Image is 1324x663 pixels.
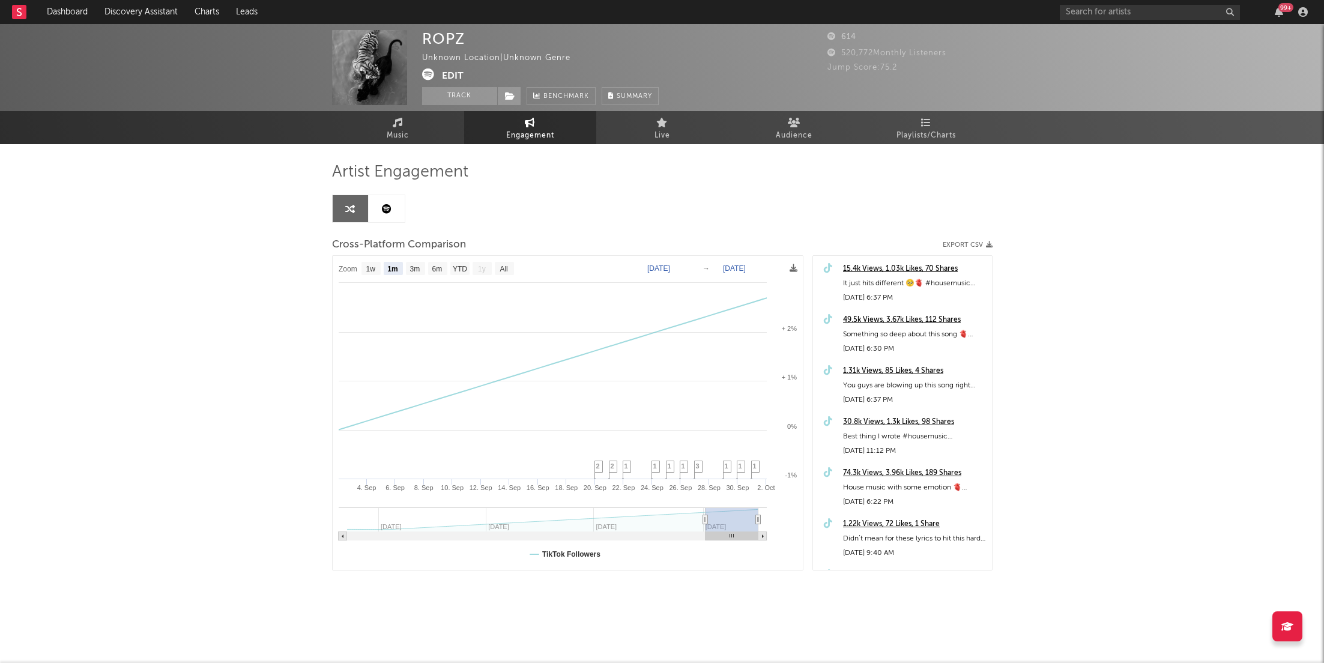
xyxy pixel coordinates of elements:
[843,466,986,480] a: 74.3k Views, 3.96k Likes, 189 Shares
[1278,3,1293,12] div: 99 +
[843,378,986,393] div: You guys are blowing up this song right now, and I’m so grateful.. getting so many sweet messages...
[860,111,993,144] a: Playlists/Charts
[653,462,657,470] span: 1
[728,111,860,144] a: Audience
[654,129,670,143] span: Live
[696,462,700,470] span: 3
[387,265,398,273] text: 1m
[843,327,986,342] div: Something so deep about this song 🫀 #deephouse #housemusic #electronicmusic #progressivehousemusi...
[757,484,775,491] text: 2. Oct
[543,89,589,104] span: Benchmark
[1060,5,1240,20] input: Search for artists
[843,276,986,291] div: It just hits different 🥺🫀 #housemusic #deephouse #electronicdancemusic #progressivehouse #edm
[422,87,497,105] button: Track
[452,265,467,273] text: YTD
[555,484,578,491] text: 18. Sep
[617,93,652,100] span: Summary
[387,129,409,143] span: Music
[703,264,710,273] text: →
[843,364,986,378] a: 1.31k Views, 85 Likes, 4 Shares
[827,64,897,71] span: Jump Score: 75.2
[432,265,442,273] text: 6m
[843,517,986,531] a: 1.22k Views, 72 Likes, 1 Share
[723,264,746,273] text: [DATE]
[669,484,692,491] text: 26. Sep
[602,87,659,105] button: Summary
[647,264,670,273] text: [DATE]
[776,129,812,143] span: Audience
[332,111,464,144] a: Music
[506,129,554,143] span: Engagement
[843,444,986,458] div: [DATE] 11:12 PM
[843,546,986,560] div: [DATE] 9:40 AM
[843,393,986,407] div: [DATE] 6:37 PM
[785,471,797,479] text: -1%
[781,374,797,381] text: + 1%
[332,238,466,252] span: Cross-Platform Comparison
[843,415,986,429] a: 30.8k Views, 1.3k Likes, 98 Shares
[542,550,600,559] text: TikTok Followers
[596,462,600,470] span: 2
[624,462,628,470] span: 1
[422,51,598,65] div: Unknown Location | Unknown Genre
[526,484,549,491] text: 16. Sep
[827,33,856,41] span: 614
[682,462,685,470] span: 1
[464,111,596,144] a: Engagement
[725,462,728,470] span: 1
[843,313,986,327] a: 49.5k Views, 3.67k Likes, 112 Shares
[843,480,986,495] div: House music with some emotion 🫀 #housemusic #electronicdancemusic #progressivehouse #heartbreakmu...
[787,423,797,430] text: 0%
[500,265,507,273] text: All
[697,484,720,491] text: 28. Sep
[612,484,635,491] text: 22. Sep
[385,484,405,491] text: 6. Sep
[441,484,464,491] text: 10. Sep
[611,462,614,470] span: 2
[827,49,946,57] span: 520,772 Monthly Listeners
[332,165,468,180] span: Artist Engagement
[1275,7,1283,17] button: 99+
[943,241,993,249] button: Export CSV
[843,495,986,509] div: [DATE] 6:22 PM
[527,87,596,105] a: Benchmark
[357,484,376,491] text: 4. Sep
[422,30,465,47] div: ROPZ
[843,429,986,444] div: Best thing I wrote #housemusic #ElectronicMusic #heartbreakanthem #progressivehouse #originalmusic
[498,484,521,491] text: 14. Sep
[843,291,986,305] div: [DATE] 6:37 PM
[781,325,797,332] text: + 2%
[843,262,986,276] a: 15.4k Views, 1.03k Likes, 70 Shares
[739,462,742,470] span: 1
[596,111,728,144] a: Live
[339,265,357,273] text: Zoom
[442,68,464,83] button: Edit
[753,462,757,470] span: 1
[410,265,420,273] text: 3m
[843,568,986,583] a: 13.7k Views, 756 Likes, 33 Shares
[640,484,663,491] text: 24. Sep
[414,484,433,491] text: 8. Sep
[843,531,986,546] div: Didn’t mean for these lyrics to hit this hard 💕 #electronicdancemusic #heartbreakmusic #housemusi...
[583,484,606,491] text: 20. Sep
[843,342,986,356] div: [DATE] 6:30 PM
[366,265,375,273] text: 1w
[668,462,671,470] span: 1
[478,265,486,273] text: 1y
[469,484,492,491] text: 12. Sep
[896,129,956,143] span: Playlists/Charts
[726,484,749,491] text: 30. Sep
